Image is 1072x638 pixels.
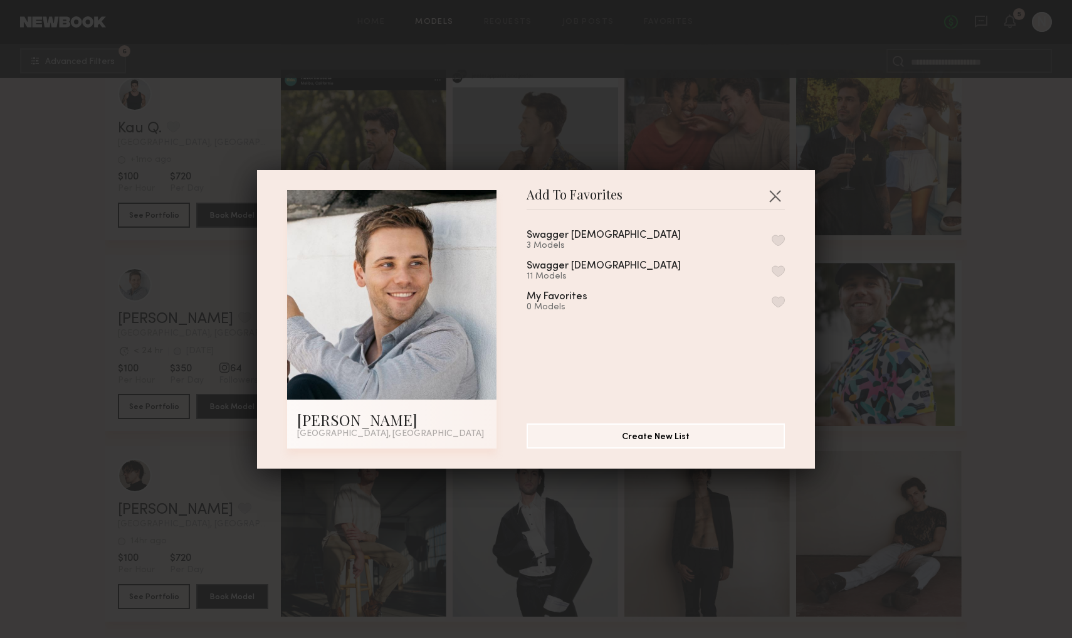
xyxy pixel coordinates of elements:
div: Swagger [DEMOGRAPHIC_DATA] [527,230,681,241]
div: 0 Models [527,302,617,312]
div: My Favorites [527,292,587,302]
span: Add To Favorites [527,190,623,209]
button: Close [765,186,785,206]
button: Create New List [527,423,785,449]
div: Swagger [DEMOGRAPHIC_DATA] [527,261,681,272]
div: [PERSON_NAME] [297,410,486,430]
div: 11 Models [527,272,711,282]
div: 3 Models [527,241,711,251]
div: [GEOGRAPHIC_DATA], [GEOGRAPHIC_DATA] [297,430,486,439]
